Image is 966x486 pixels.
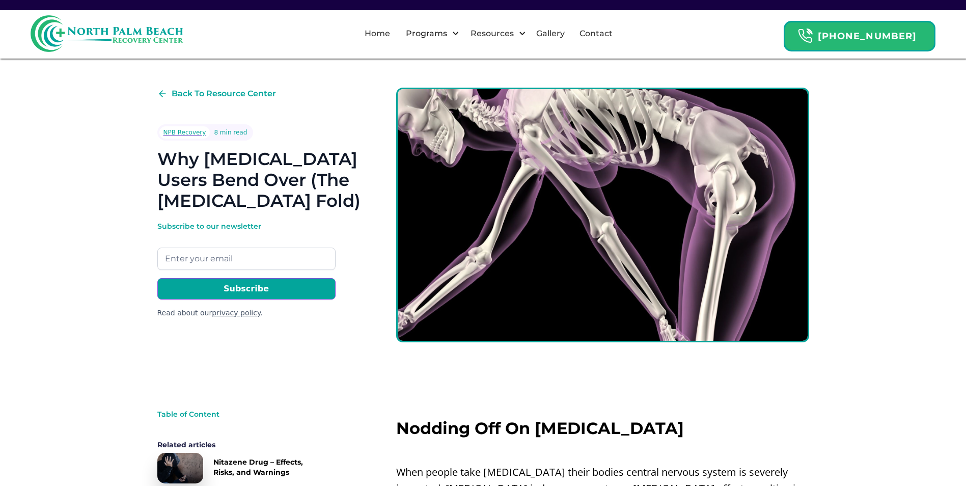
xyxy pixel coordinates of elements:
input: Subscribe [157,278,336,300]
div: 8 min read [214,127,247,138]
form: Email Form [157,221,336,318]
a: Contact [573,17,619,50]
h1: Why [MEDICAL_DATA] Users Bend Over (The [MEDICAL_DATA] Fold) [157,149,364,211]
a: Back To Resource Center [157,88,276,100]
a: NPB Recovery [159,126,210,139]
div: Table of Content [157,409,320,419]
p: ‍ [396,443,809,459]
img: Header Calendar Icons [797,28,813,44]
div: Subscribe to our newsletter [157,221,336,231]
a: Gallery [530,17,571,50]
div: Nitazene Drug – Effects, Risks, and Warnings [213,457,320,477]
h2: Nodding Off On [MEDICAL_DATA] [396,419,809,438]
a: Home [358,17,396,50]
div: NPB Recovery [163,127,206,138]
div: Resources [468,28,516,40]
strong: [PHONE_NUMBER] [818,31,917,42]
div: Related articles [157,440,320,450]
a: privacy policy [212,309,260,317]
input: Enter your email [157,248,336,270]
div: Read about our . [157,308,336,318]
a: Header Calendar Icons[PHONE_NUMBER] [784,16,935,51]
div: Programs [403,28,450,40]
div: Programs [397,17,462,50]
div: Back To Resource Center [172,88,276,100]
div: Resources [462,17,529,50]
a: Nitazene Drug – Effects, Risks, and Warnings [157,453,320,483]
